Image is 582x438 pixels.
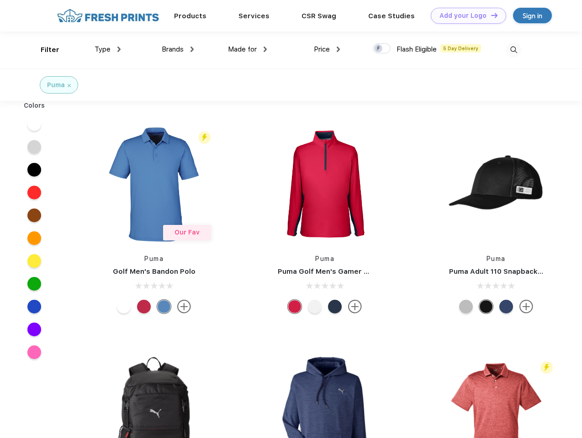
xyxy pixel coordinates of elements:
[238,12,270,20] a: Services
[198,131,211,144] img: flash_active_toggle.svg
[228,45,257,53] span: Made for
[95,45,111,53] span: Type
[519,300,533,313] img: more.svg
[288,300,302,313] div: Ski Patrol
[337,47,340,52] img: dropdown.png
[491,13,497,18] img: DT
[308,300,322,313] div: Bright White
[157,300,171,313] div: Lake Blue
[137,300,151,313] div: Ski Patrol
[302,12,336,20] a: CSR Swag
[487,255,506,262] a: Puma
[117,300,131,313] div: Bright White
[315,255,334,262] a: Puma
[17,101,52,110] div: Colors
[440,44,481,52] span: 5 Day Delivery
[264,47,267,52] img: dropdown.png
[47,80,65,90] div: Puma
[479,300,493,313] div: Pma Blk with Pma Blk
[162,45,184,53] span: Brands
[278,267,422,276] a: Puma Golf Men's Gamer Golf Quarter-Zip
[439,12,487,20] div: Add your Logo
[348,300,362,313] img: more.svg
[506,42,521,57] img: desktop_search.svg
[177,300,191,313] img: more.svg
[54,8,162,24] img: fo%20logo%202.webp
[113,267,196,276] a: Golf Men's Bandon Polo
[93,124,215,245] img: func=resize&h=266
[513,8,552,23] a: Sign in
[68,84,71,87] img: filter_cancel.svg
[117,47,121,52] img: dropdown.png
[523,10,542,21] div: Sign in
[41,45,59,55] div: Filter
[144,255,164,262] a: Puma
[397,45,437,53] span: Flash Eligible
[499,300,513,313] div: Peacoat with Qut Shd
[435,124,557,245] img: func=resize&h=266
[540,361,553,374] img: flash_active_toggle.svg
[314,45,330,53] span: Price
[459,300,473,313] div: Quarry with Brt Whit
[174,12,206,20] a: Products
[264,124,386,245] img: func=resize&h=266
[175,229,200,236] span: Our Fav
[190,47,194,52] img: dropdown.png
[328,300,342,313] div: Navy Blazer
